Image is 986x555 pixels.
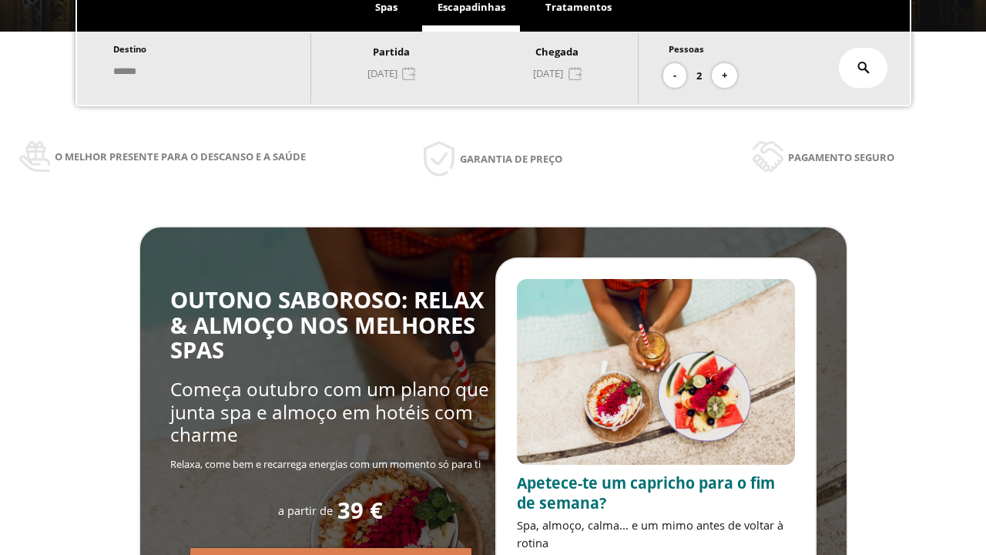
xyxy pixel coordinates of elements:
span: 2 [696,67,702,84]
button: + [712,63,737,89]
span: Começa outubro com um plano que junta spa e almoço em hotéis com charme [170,376,489,447]
span: Pessoas [669,43,704,55]
span: Apetece-te um capricho para o fim de semana? [517,473,775,513]
span: 39 € [337,498,383,523]
span: a partir de [278,503,333,518]
span: Garantia de preço [460,150,562,167]
img: promo-sprunch.ElVl7oUD.webp [517,279,795,465]
span: Spa, almoço, calma... e um mimo antes de voltar à rotina [517,517,783,550]
span: OUTONO SABOROSO: RELAX & ALMOÇO NOS MELHORES SPAS [170,284,485,365]
button: - [663,63,686,89]
span: Pagamento seguro [788,149,894,166]
span: O melhor presente para o descanso e a saúde [55,148,306,165]
span: Relaxa, come bem e recarrega energias com um momento só para ti [170,457,481,471]
span: Destino [113,43,146,55]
